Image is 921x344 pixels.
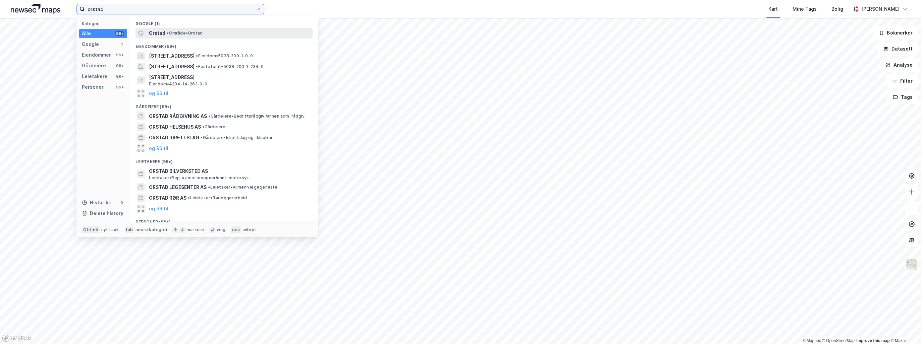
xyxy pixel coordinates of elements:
img: logo.a4113a55bc3d86da70a041830d287a7e.svg [11,4,60,14]
span: • [167,30,169,36]
span: • [196,64,198,69]
button: Tags [887,90,918,104]
div: Google (1) [130,16,318,28]
span: ORSTAD BILVERKSTED AS [149,167,310,175]
button: og 96 til [149,205,168,213]
span: • [188,195,190,200]
div: tab [124,226,134,233]
div: 99+ [115,74,124,79]
span: • [202,124,204,129]
div: 99+ [115,84,124,90]
span: Festetomt • 5038-200-1-234-0 [196,64,263,69]
div: Eiendommer [82,51,111,59]
div: Google [82,40,99,48]
button: Analyse [879,58,918,72]
span: ORSTAD IDRETTSLAG [149,134,199,142]
div: Gårdeiere (99+) [130,99,318,111]
iframe: Chat Widget [887,312,921,344]
span: ORSTAD RØR AS [149,194,186,202]
div: avbryt [242,227,256,232]
span: • [208,185,210,190]
span: • [208,114,210,119]
div: 0 [119,200,124,205]
button: og 96 til [149,144,168,152]
span: Leietaker • Rørleggerarbeid [188,195,247,201]
a: Mapbox homepage [2,334,32,342]
div: Historikk [82,199,111,207]
div: Kategori [82,21,127,26]
span: ORSTAD LEGESENTER AS [149,183,207,191]
div: Eiendommer (99+) [130,39,318,51]
div: Personer [82,83,104,91]
a: Improve this map [856,338,889,343]
div: 99+ [115,52,124,58]
input: Søk på adresse, matrikkel, gårdeiere, leietakere eller personer [85,4,256,14]
div: Bolig [831,5,843,13]
button: og 96 til [149,89,168,97]
span: • [201,135,203,140]
div: Gårdeiere [82,62,106,70]
span: ORSTAD RÅDGIVNING AS [149,112,207,120]
div: nytt søk [101,227,119,232]
span: Gårdeiere [202,124,225,130]
span: Orstad [149,29,165,37]
div: Kontrollprogram for chat [887,312,921,344]
span: Gårdeiere • Idrettslag og -klubber [201,135,273,140]
a: OpenStreetMap [822,338,855,343]
div: Kart [768,5,778,13]
div: esc [231,226,241,233]
span: Leietaker • Rep. av motorvogner/unnt. motorsyk. [149,175,250,181]
span: Område • Orstad [167,30,203,36]
div: neste kategori [136,227,167,232]
img: Z [905,258,918,271]
span: Eiendom • 4204-14-263-0-0 [149,81,207,87]
div: markere [186,227,204,232]
div: Mine Tags [793,5,817,13]
a: Mapbox [802,338,821,343]
div: Delete history [90,209,123,217]
button: Bokmerker [873,26,918,40]
div: 99+ [115,31,124,36]
span: Eiendom • 5038-200-1-0-0 [196,53,253,59]
button: Filter [886,74,918,88]
div: Alle [82,29,91,38]
span: [STREET_ADDRESS] [149,63,195,71]
div: Leietakere (99+) [130,154,318,166]
span: Leietaker • Allmenn legetjeneste [208,185,277,190]
span: Gårdeiere • Bedriftsrådgiv./annen adm. rådgiv. [208,114,306,119]
div: velg [216,227,225,232]
span: [STREET_ADDRESS] [149,52,195,60]
div: Personer (99+) [130,214,318,226]
div: Ctrl + k [82,226,100,233]
div: [PERSON_NAME] [861,5,900,13]
button: Datasett [877,42,918,56]
div: Leietakere [82,72,108,80]
span: ORSTAD HELSEHUS AS [149,123,201,131]
div: 99+ [115,63,124,68]
span: • [196,53,198,58]
span: [STREET_ADDRESS] [149,73,310,81]
div: 1 [119,42,124,47]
